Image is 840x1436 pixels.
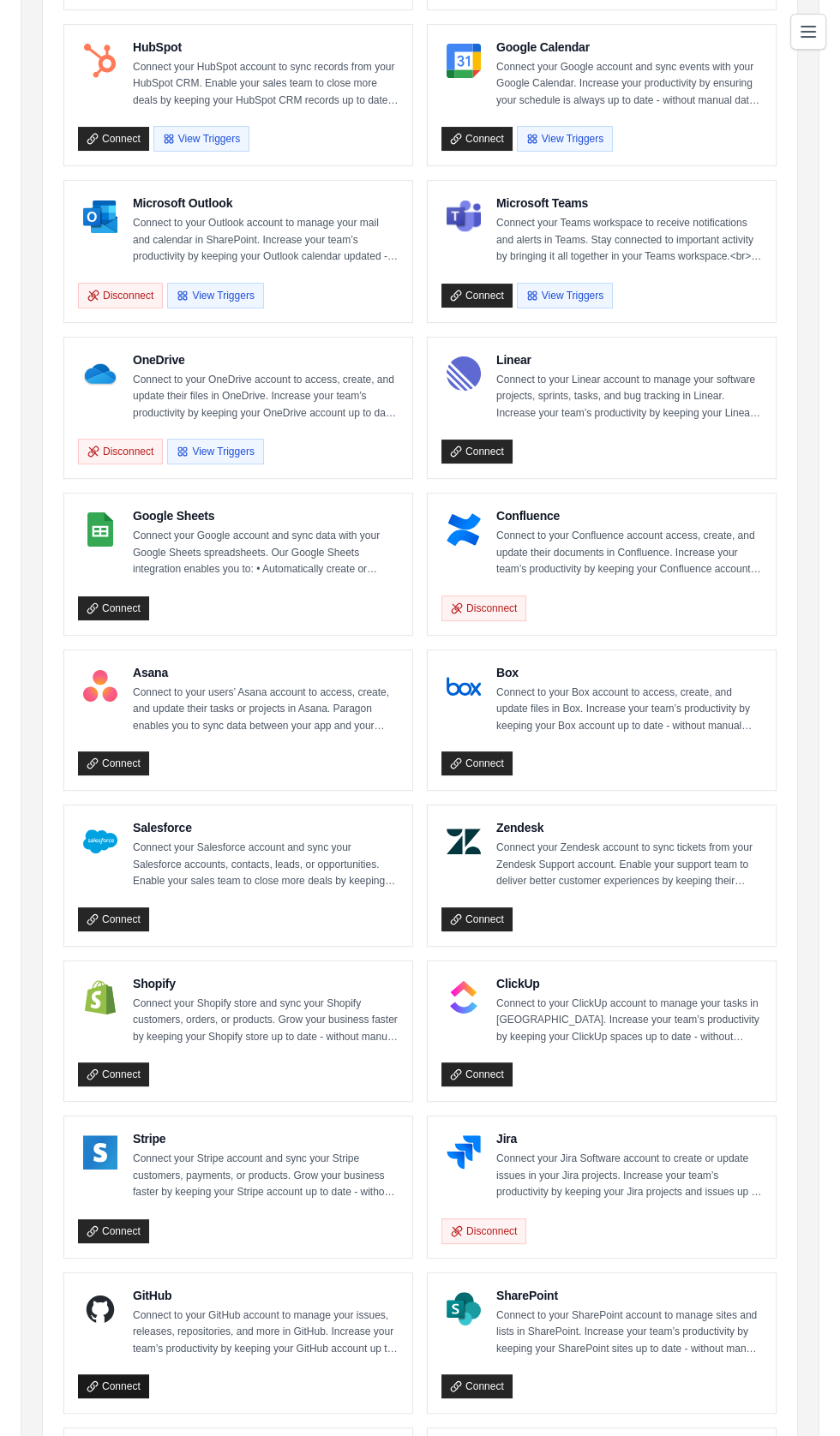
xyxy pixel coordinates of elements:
img: Zendesk Logo [447,824,481,859]
img: Confluence Logo [447,512,481,547]
img: Microsoft Teams Logo [447,200,481,234]
h4: Linear [496,351,762,368]
p: Connect your Teams workspace to receive notifications and alerts in Teams. Stay connected to impo... [496,215,762,266]
p: Connect your Zendesk account to sync tickets from your Zendesk Support account. Enable your suppo... [496,840,762,890]
button: View Triggers [153,126,249,152]
h4: Google Sheets [133,507,399,524]
p: Connect to your OneDrive account to access, create, and update their files in OneDrive. Increase ... [133,372,399,422]
h4: OneDrive [133,351,399,368]
p: Connect to your ClickUp account to manage your tasks in [GEOGRAPHIC_DATA]. Increase your team’s p... [496,996,762,1046]
a: Connect [78,751,149,775]
a: Connect [441,1374,513,1398]
button: Disconnect [441,1218,526,1244]
img: HubSpot Logo [83,44,117,78]
img: SharePoint Logo [447,1292,481,1326]
a: Connect [441,127,513,151]
p: Connect to your Linear account to manage your software projects, sprints, tasks, and bug tracking... [496,372,762,422]
h4: Stripe [133,1130,399,1147]
button: View Triggers [167,439,263,464]
img: GitHub Logo [83,1292,117,1326]
p: Connect to your Box account to access, create, and update files in Box. Increase your team’s prod... [496,685,762,735]
p: Connect your Stripe account and sync your Stripe customers, payments, or products. Grow your busi... [133,1151,399,1201]
button: View Triggers [517,283,613,308]
img: Stripe Logo [83,1135,117,1170]
h4: GitHub [133,1287,399,1304]
p: Connect your Google account and sync events with your Google Calendar. Increase your productivity... [496,59,762,110]
h4: Google Calendar [496,39,762,56]
p: Connect to your GitHub account to manage your issues, releases, repositories, and more in GitHub.... [133,1307,399,1358]
button: Disconnect [78,439,163,464]
img: OneDrive Logo [83,356,117,391]
a: Connect [441,751,513,775]
p: Connect your Jira Software account to create or update issues in your Jira projects. Increase you... [496,1151,762,1201]
p: Connect your Google account and sync data with your Google Sheets spreadsheets. Our Google Sheets... [133,528,399,578]
button: Disconnect [78,283,163,308]
h4: SharePoint [496,1287,762,1304]
img: Salesforce Logo [83,824,117,859]
p: Connect your HubSpot account to sync records from your HubSpot CRM. Enable your sales team to clo... [133,59,399,110]
p: Connect to your Outlook account to manage your mail and calendar in SharePoint. Increase your tea... [133,215,399,266]
a: Connect [441,907,513,931]
img: Box Logo [447,669,481,703]
img: Microsoft Outlook Logo [83,200,117,234]
h4: Microsoft Teams [496,194,762,212]
a: Connect [78,596,149,620]
button: View Triggers [517,126,613,152]
a: Connect [441,284,513,308]
button: Toggle navigation [790,14,826,50]
h4: Box [496,664,762,681]
h4: Jira [496,1130,762,1147]
h4: Zendesk [496,819,762,836]
p: Connect your Salesforce account and sync your Salesforce accounts, contacts, leads, or opportunit... [133,840,399,890]
h4: Salesforce [133,819,399,836]
h4: Asana [133,664,399,681]
h4: Shopify [133,975,399,992]
h4: Microsoft Outlook [133,194,399,212]
a: Connect [441,1062,513,1086]
img: Google Sheets Logo [83,512,117,547]
img: Asana Logo [83,669,117,703]
a: Connect [78,127,149,151]
button: View Triggers [167,283,263,308]
button: Disconnect [441,595,526,621]
a: Connect [78,1219,149,1243]
a: Connect [78,1374,149,1398]
p: Connect to your SharePoint account to manage sites and lists in SharePoint. Increase your team’s ... [496,1307,762,1358]
img: Jira Logo [447,1135,481,1170]
img: Google Calendar Logo [447,44,481,78]
p: Connect to your users’ Asana account to access, create, and update their tasks or projects in Asa... [133,685,399,735]
h4: ClickUp [496,975,762,992]
a: Connect [78,907,149,931]
img: Shopify Logo [83,980,117,1014]
h4: Confluence [496,507,762,524]
h4: HubSpot [133,39,399,56]
a: Connect [441,440,513,464]
img: Linear Logo [447,356,481,391]
p: Connect your Shopify store and sync your Shopify customers, orders, or products. Grow your busine... [133,996,399,1046]
p: Connect to your Confluence account access, create, and update their documents in Confluence. Incr... [496,528,762,578]
a: Connect [78,1062,149,1086]
img: ClickUp Logo [447,980,481,1014]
